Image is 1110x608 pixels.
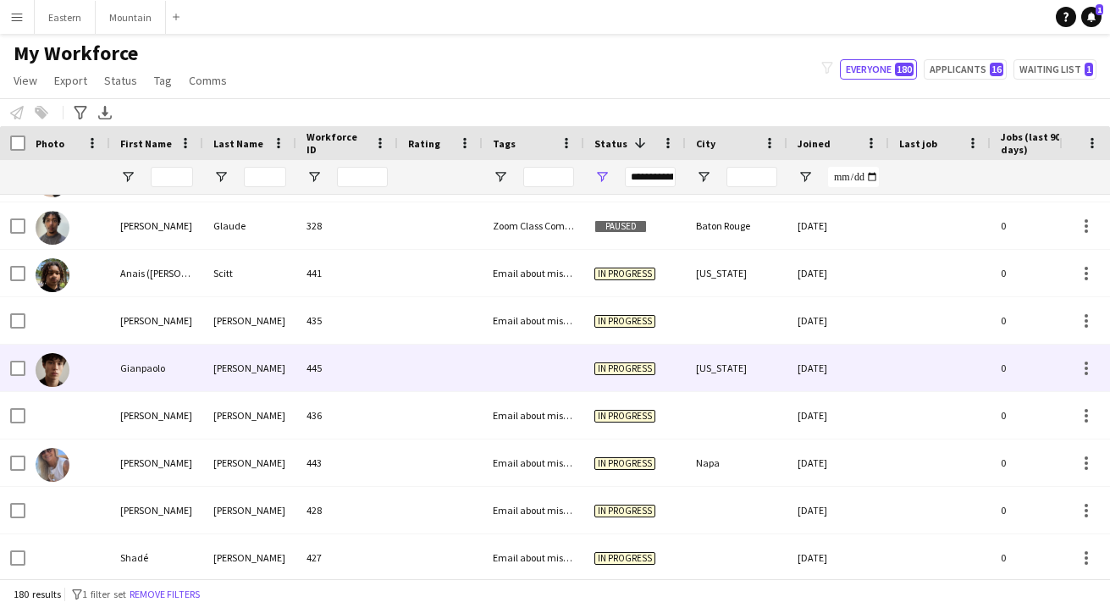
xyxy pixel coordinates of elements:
[828,167,879,187] input: Joined Filter Input
[686,202,787,249] div: Baton Rouge
[97,69,144,91] a: Status
[203,297,296,344] div: [PERSON_NAME]
[787,392,889,439] div: [DATE]
[296,202,398,249] div: 328
[296,250,398,296] div: 441
[483,250,584,296] div: Email about missing information
[126,585,203,604] button: Remove filters
[203,250,296,296] div: Scitt
[203,534,296,581] div: [PERSON_NAME]
[483,392,584,439] div: Email about missing information
[594,362,655,375] span: In progress
[990,63,1003,76] span: 16
[594,169,610,185] button: Open Filter Menu
[787,297,889,344] div: [DATE]
[483,202,584,249] div: Zoom Class Completed
[696,137,715,150] span: City
[991,534,1101,581] div: 0
[798,137,831,150] span: Joined
[203,345,296,391] div: [PERSON_NAME]
[120,137,172,150] span: First Name
[296,392,398,439] div: 436
[36,448,69,482] img: Janeen Greve
[991,297,1101,344] div: 0
[70,102,91,123] app-action-btn: Advanced filters
[35,1,96,34] button: Eastern
[296,487,398,533] div: 428
[110,534,203,581] div: Shadé
[306,130,367,156] span: Workforce ID
[787,487,889,533] div: [DATE]
[120,169,135,185] button: Open Filter Menu
[594,457,655,470] span: In progress
[296,534,398,581] div: 427
[36,353,69,387] img: Gianpaolo Ruiz Jones
[686,250,787,296] div: [US_STATE]
[408,137,440,150] span: Rating
[36,211,69,245] img: Xavier Glaude
[523,167,574,187] input: Tags Filter Input
[296,297,398,344] div: 435
[203,487,296,533] div: [PERSON_NAME]
[47,69,94,91] a: Export
[787,439,889,486] div: [DATE]
[14,41,138,66] span: My Workforce
[594,137,627,150] span: Status
[189,73,227,88] span: Comms
[840,59,917,80] button: Everyone180
[151,167,193,187] input: First Name Filter Input
[203,439,296,486] div: [PERSON_NAME]
[110,439,203,486] div: [PERSON_NAME]
[110,345,203,391] div: Gianpaolo
[686,439,787,486] div: Napa
[82,588,126,600] span: 1 filter set
[95,102,115,123] app-action-btn: Export XLSX
[110,392,203,439] div: [PERSON_NAME]
[594,315,655,328] span: In progress
[483,487,584,533] div: Email about missing information
[991,202,1101,249] div: 0
[36,258,69,292] img: Anais (Nyle) Scitt
[110,202,203,249] div: [PERSON_NAME]
[594,505,655,517] span: In progress
[696,169,711,185] button: Open Filter Menu
[594,268,655,280] span: In progress
[1001,130,1070,156] span: Jobs (last 90 days)
[991,345,1101,391] div: 0
[787,345,889,391] div: [DATE]
[147,69,179,91] a: Tag
[213,169,229,185] button: Open Filter Menu
[483,439,584,486] div: Email about missing information
[483,297,584,344] div: Email about missing information
[924,59,1007,80] button: Applicants16
[7,69,44,91] a: View
[493,169,508,185] button: Open Filter Menu
[991,487,1101,533] div: 0
[36,137,64,150] span: Photo
[594,552,655,565] span: In progress
[686,345,787,391] div: [US_STATE]
[296,439,398,486] div: 443
[1096,4,1103,15] span: 1
[787,202,889,249] div: [DATE]
[991,392,1101,439] div: 0
[798,169,813,185] button: Open Filter Menu
[594,220,647,233] span: Paused
[110,487,203,533] div: [PERSON_NAME]
[1085,63,1093,76] span: 1
[213,137,263,150] span: Last Name
[154,73,172,88] span: Tag
[203,202,296,249] div: Glaude
[244,167,286,187] input: Last Name Filter Input
[991,439,1101,486] div: 0
[306,169,322,185] button: Open Filter Menu
[787,534,889,581] div: [DATE]
[14,73,37,88] span: View
[991,250,1101,296] div: 0
[899,137,937,150] span: Last job
[594,410,655,423] span: In progress
[483,534,584,581] div: Email about missing information
[296,345,398,391] div: 445
[787,250,889,296] div: [DATE]
[54,73,87,88] span: Export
